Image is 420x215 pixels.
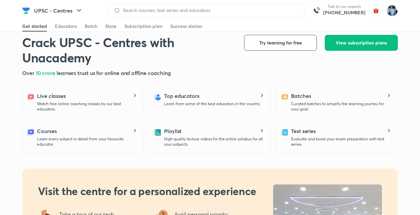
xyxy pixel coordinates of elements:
[57,69,171,76] span: learners trust us for online and offline coaching
[387,5,398,16] img: Shipu
[336,39,387,46] span: View subscription plans
[22,21,47,32] a: Get started
[37,101,138,112] p: Watch free online coaching classes by our best educators.
[124,21,162,32] a: Subscription plan
[244,35,317,51] button: Try learning for free
[291,127,316,135] h5: Test series
[30,4,87,17] button: UPSC - Centres
[325,35,398,51] button: View subscription plans
[105,21,116,32] a: Store
[55,21,77,32] a: Educators
[291,101,392,112] p: Curated batches to simplify the learning journey for your goal.
[124,23,162,30] div: Subscription plan
[22,23,47,30] div: Get started
[120,8,299,13] input: Search courses, test series and educators
[85,23,97,30] div: Batch
[164,101,261,107] p: Learn from some of the best educators in the country.
[55,23,77,30] div: Educators
[22,69,36,76] span: Over
[22,7,30,15] img: Company Logo
[291,136,392,147] p: Evaluate and boost your exam preparation with test series.
[37,136,138,147] p: Learn every subject in detail from your favourite educator.
[37,92,66,100] h5: Live classes
[164,136,265,147] p: High quality lecture videos for the entire syllabus for all your subjects.
[164,92,199,100] h5: Top educators
[36,69,57,76] span: 10 crore
[164,127,182,135] h5: Playlist
[323,9,365,16] a: [PHONE_NUMBER]
[105,23,116,30] div: Store
[85,21,97,32] a: Batch
[371,5,381,16] img: avatar
[291,92,311,100] h5: Batches
[37,127,57,135] h5: Courses
[170,23,202,30] div: Success stories
[323,4,365,9] p: Talk to our experts
[38,184,256,198] h2: Visit the centre for a personalized experience
[310,4,323,17] img: call-us
[170,21,202,32] a: Success stories
[259,39,302,46] span: Try learning for free
[22,35,233,65] h1: Crack UPSC - Centres with Unacademy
